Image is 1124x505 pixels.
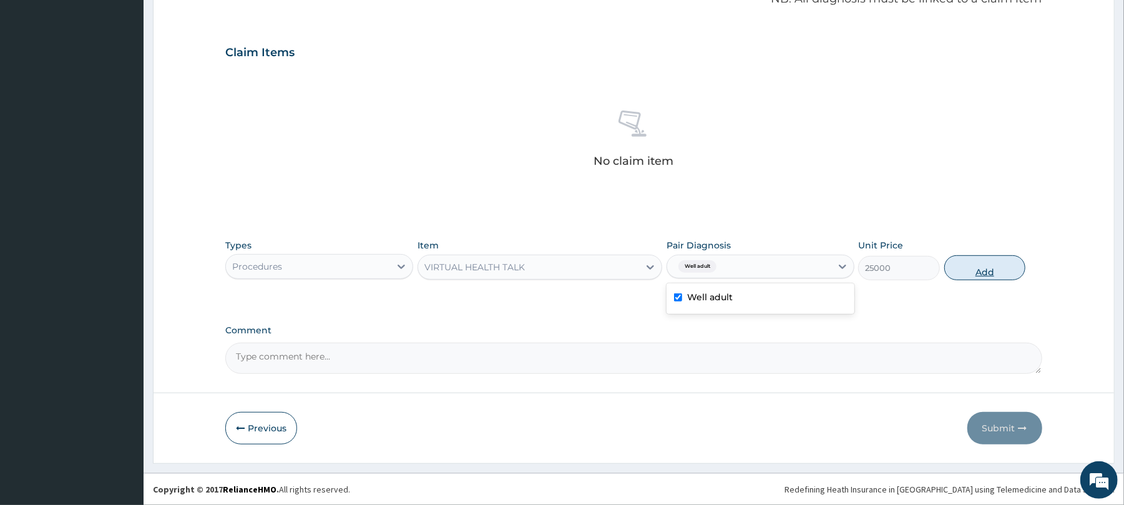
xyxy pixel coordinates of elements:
label: Comment [225,325,1042,336]
a: RelianceHMO [223,484,276,495]
label: Item [418,239,439,252]
p: No claim item [594,155,673,167]
footer: All rights reserved. [144,473,1124,505]
div: VIRTUAL HEALTH TALK [424,261,525,273]
div: Minimize live chat window [205,6,235,36]
img: d_794563401_company_1708531726252_794563401 [23,62,51,94]
label: Unit Price [858,239,903,252]
button: Add [944,255,1026,280]
strong: Copyright © 2017 . [153,484,279,495]
span: Well adult [678,260,716,273]
label: Types [225,240,252,251]
textarea: Type your message and hit 'Enter' [6,341,238,385]
button: Submit [967,412,1042,444]
button: Previous [225,412,297,444]
span: We're online! [72,157,172,283]
div: Chat with us now [65,70,210,86]
div: Redefining Heath Insurance in [GEOGRAPHIC_DATA] using Telemedicine and Data Science! [784,483,1115,496]
div: Procedures [232,260,282,273]
label: Well adult [687,291,733,303]
label: Pair Diagnosis [667,239,731,252]
h3: Claim Items [225,46,295,60]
